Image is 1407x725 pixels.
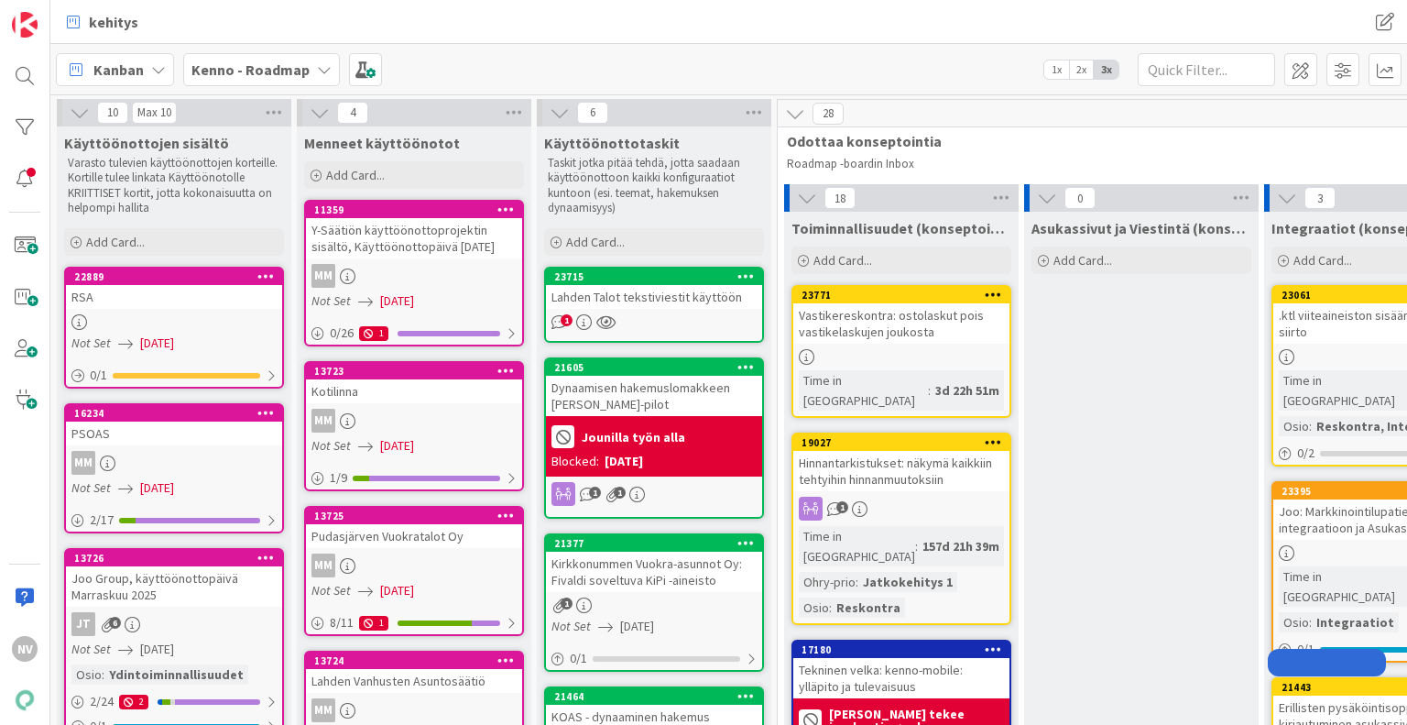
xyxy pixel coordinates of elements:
[551,452,599,471] div: Blocked:
[12,687,38,713] img: avatar
[799,526,915,566] div: Time in [GEOGRAPHIC_DATA]
[546,285,762,309] div: Lahden Talot tekstiviestit käyttöön
[551,618,591,634] i: Not Set
[799,572,856,592] div: Ohry-prio
[64,134,229,152] span: Käyttöönottojen sisältö
[306,264,522,288] div: MM
[380,581,414,600] span: [DATE]
[832,598,905,618] div: Reskontra
[799,598,829,618] div: Osio
[306,363,522,379] div: 13723
[71,335,111,351] i: Not Set
[546,359,762,416] div: 21605Dynaamisen hakemuslomakkeen [PERSON_NAME]-pilot
[1309,416,1312,436] span: :
[12,12,38,38] img: Visit kanbanzone.com
[380,291,414,311] span: [DATE]
[620,617,654,636] span: [DATE]
[66,405,282,445] div: 16234PSOAS
[306,409,522,433] div: MM
[546,535,762,552] div: 21377
[314,510,522,522] div: 13725
[359,616,388,631] div: 1
[89,11,138,33] span: kehitys
[546,269,762,309] div: 23715Lahden Talot tekstiviestit käyttöön
[566,234,625,250] span: Add Card...
[306,698,522,722] div: MM
[1064,187,1096,209] span: 0
[1044,60,1069,79] span: 1x
[546,535,762,592] div: 21377Kirkkonummen Vuokra-asunnot Oy: Fivaldi soveltuva KiPi -aineisto
[330,324,354,343] span: 0 / 26
[306,653,522,669] div: 13724
[66,364,282,387] div: 0/1
[74,270,282,283] div: 22889
[1297,444,1314,463] span: 0 / 2
[793,434,1009,451] div: 19027
[306,202,522,218] div: 11359
[104,665,248,685] div: Ydintoiminnallisuudet
[12,636,38,662] div: NV
[561,598,573,610] span: 1
[71,641,111,657] i: Not Set
[793,451,1009,491] div: Hinnantarkistukset: näkymä kaikkiin tehtyihin hinnanmuutoksiin
[544,134,680,152] span: Käyttöönottotaskit
[915,536,918,556] span: :
[56,5,149,38] a: kehitys
[66,269,282,309] div: 22889RSA
[191,60,310,79] b: Kenno - Roadmap
[306,508,522,524] div: 13725
[306,322,522,345] div: 0/261
[66,451,282,475] div: MM
[66,509,282,532] div: 2/17
[582,431,685,444] b: Jounilla työn alla
[119,695,148,709] div: 2
[802,643,1009,656] div: 17180
[74,407,282,420] div: 16234
[793,642,1009,698] div: 17180Tekninen velka: kenno-mobile: ylläpito ja tulevaisuus
[71,451,95,475] div: MM
[380,436,414,456] span: [DATE]
[71,479,111,496] i: Not Set
[306,202,522,258] div: 11359Y-Säätiön käyttöönottoprojektin sisältö, Käyttöönottopäivä [DATE]
[548,156,760,215] p: Taskit jotka pitää tehdä, jotta saadaan käyttöönottoon kaikki konfiguraatiot kuntoon (esi. teemat...
[306,379,522,403] div: Kotilinna
[829,598,832,618] span: :
[1138,53,1275,86] input: Quick Filter...
[1094,60,1118,79] span: 3x
[311,264,335,288] div: MM
[1312,612,1399,632] div: Integraatiot
[66,612,282,636] div: JT
[314,203,522,216] div: 11359
[311,554,335,577] div: MM
[1309,612,1312,632] span: :
[577,102,608,124] span: 6
[1069,60,1094,79] span: 2x
[306,218,522,258] div: Y-Säätiön käyttöönottoprojektin sisältö, Käyttöönottopäivä [DATE]
[813,103,844,125] span: 28
[71,612,95,636] div: JT
[836,501,848,513] span: 1
[314,365,522,378] div: 13723
[97,102,128,124] span: 10
[554,537,762,550] div: 21377
[793,642,1009,658] div: 17180
[140,334,174,353] span: [DATE]
[314,654,522,667] div: 13724
[102,665,104,685] span: :
[793,658,1009,698] div: Tekninen velka: kenno-mobile: ylläpito ja tulevaisuus
[66,550,282,607] div: 13726Joo Group, käyttöönottopäivä Marraskuu 2025
[326,167,385,183] span: Add Card...
[1279,416,1309,436] div: Osio
[90,366,107,385] span: 0 / 1
[311,409,335,433] div: MM
[90,511,114,530] span: 2 / 17
[614,487,626,499] span: 1
[311,292,351,309] i: Not Set
[306,524,522,548] div: Pudasjärven Vuokratalot Oy
[306,669,522,693] div: Lahden Vanhusten Asuntosäätiö
[793,287,1009,303] div: 23771
[306,554,522,577] div: MM
[330,613,354,632] span: 8 / 11
[561,314,573,326] span: 1
[66,550,282,566] div: 13726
